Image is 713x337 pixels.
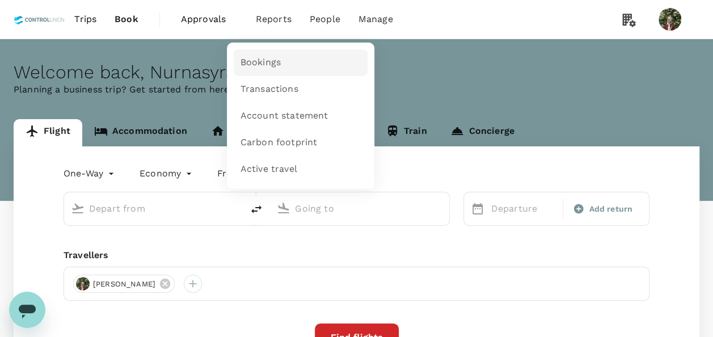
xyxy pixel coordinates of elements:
[14,119,82,146] a: Flight
[89,200,219,217] input: Depart from
[86,279,162,290] span: [PERSON_NAME]
[234,156,368,183] a: Active travel
[74,12,96,26] span: Trips
[235,207,237,209] button: Open
[199,119,286,146] a: Long stay
[241,109,328,123] span: Account statement
[234,129,368,156] a: Carbon footprint
[241,136,317,149] span: Carbon footprint
[234,49,368,76] a: Bookings
[491,202,556,216] p: Departure
[76,277,90,290] img: avatar-67a45d66879f0.jpeg
[441,207,444,209] button: Open
[234,103,368,129] a: Account statement
[64,248,649,262] div: Travellers
[243,196,270,223] button: delete
[14,83,699,96] p: Planning a business trip? Get started from here.
[659,8,681,31] img: Nurnasyrah Binti Abdul Ghafur
[217,167,335,180] p: Frequent flyer programme
[241,56,281,69] span: Bookings
[256,12,292,26] span: Reports
[438,119,526,146] a: Concierge
[234,76,368,103] a: Transactions
[140,165,195,183] div: Economy
[589,203,632,215] span: Add return
[374,119,439,146] a: Train
[241,163,297,176] span: Active travel
[9,292,45,328] iframe: Button to launch messaging window
[82,119,199,146] a: Accommodation
[217,167,348,180] button: Frequent flyer programme
[64,165,117,183] div: One-Way
[241,83,298,96] span: Transactions
[310,12,340,26] span: People
[295,200,425,217] input: Going to
[358,12,393,26] span: Manage
[14,7,65,32] img: Control Union Malaysia Sdn. Bhd.
[115,12,138,26] span: Book
[73,275,175,293] div: [PERSON_NAME]
[14,62,699,83] div: Welcome back , Nurnasyrah .
[181,12,238,26] span: Approvals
